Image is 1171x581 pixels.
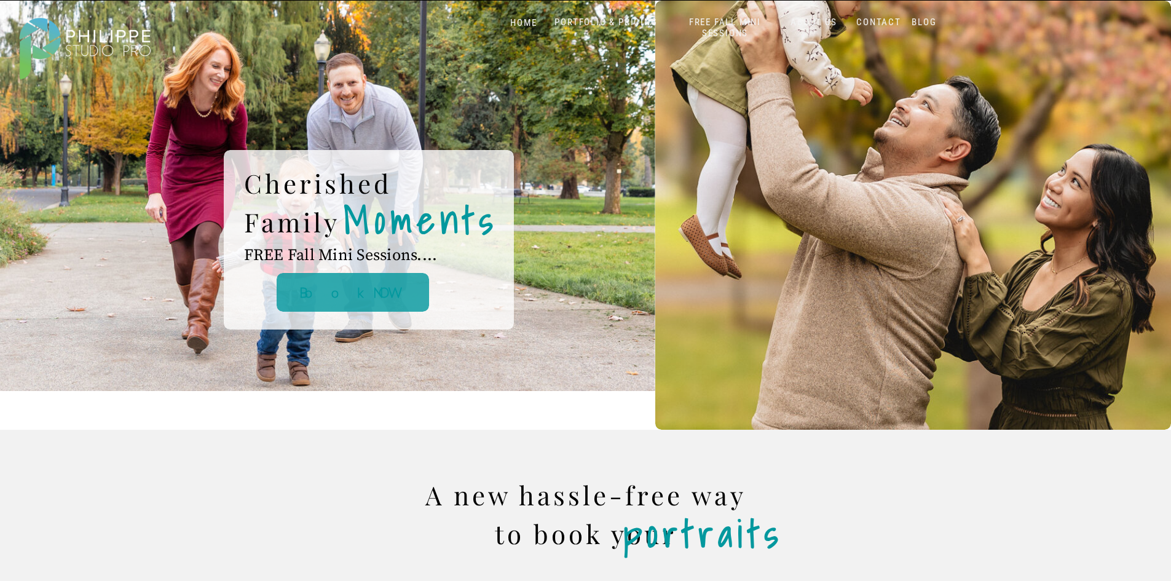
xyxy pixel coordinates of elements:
p: FREE Fall Mini Sessions.... [244,246,471,299]
a: PORTFOLIO & PRICING [550,17,663,28]
b: portraits [624,503,783,563]
a: HOME [498,17,550,29]
b: Book NOW [299,284,405,301]
h2: A new hassle-free way to book your [414,476,759,558]
b: Moments [344,189,499,250]
a: FREE FALL MINI SESSIONS [674,17,776,39]
a: CONTACT [854,17,904,28]
a: Book NOW [225,280,480,304]
a: BLOG [909,17,940,28]
h2: Cherished Family [244,164,428,241]
a: ABOUT US [788,17,840,28]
